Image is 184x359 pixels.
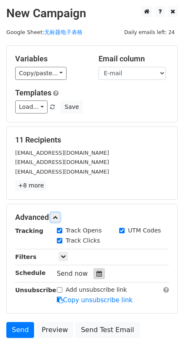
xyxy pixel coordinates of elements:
[15,54,86,63] h5: Variables
[15,100,48,114] a: Load...
[15,67,67,80] a: Copy/paste...
[44,29,83,35] a: 无标题电子表格
[75,322,139,338] a: Send Test Email
[121,29,178,35] a: Daily emails left: 24
[15,269,45,276] strong: Schedule
[66,285,127,294] label: Add unsubscribe link
[6,29,83,35] small: Google Sheet:
[99,54,169,63] h5: Email column
[57,270,88,277] span: Send now
[6,322,34,338] a: Send
[142,319,184,359] iframe: Chat Widget
[15,213,169,222] h5: Advanced
[6,6,178,21] h2: New Campaign
[15,287,56,293] strong: Unsubscribe
[142,319,184,359] div: 聊天小组件
[15,150,109,156] small: [EMAIL_ADDRESS][DOMAIN_NAME]
[66,236,100,245] label: Track Clicks
[61,100,83,114] button: Save
[36,322,73,338] a: Preview
[15,159,109,165] small: [EMAIL_ADDRESS][DOMAIN_NAME]
[15,169,109,175] small: [EMAIL_ADDRESS][DOMAIN_NAME]
[15,227,43,234] strong: Tracking
[15,253,37,260] strong: Filters
[15,88,51,97] a: Templates
[57,296,133,304] a: Copy unsubscribe link
[15,180,47,191] a: +8 more
[66,226,102,235] label: Track Opens
[121,28,178,37] span: Daily emails left: 24
[15,135,169,145] h5: 11 Recipients
[128,226,161,235] label: UTM Codes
